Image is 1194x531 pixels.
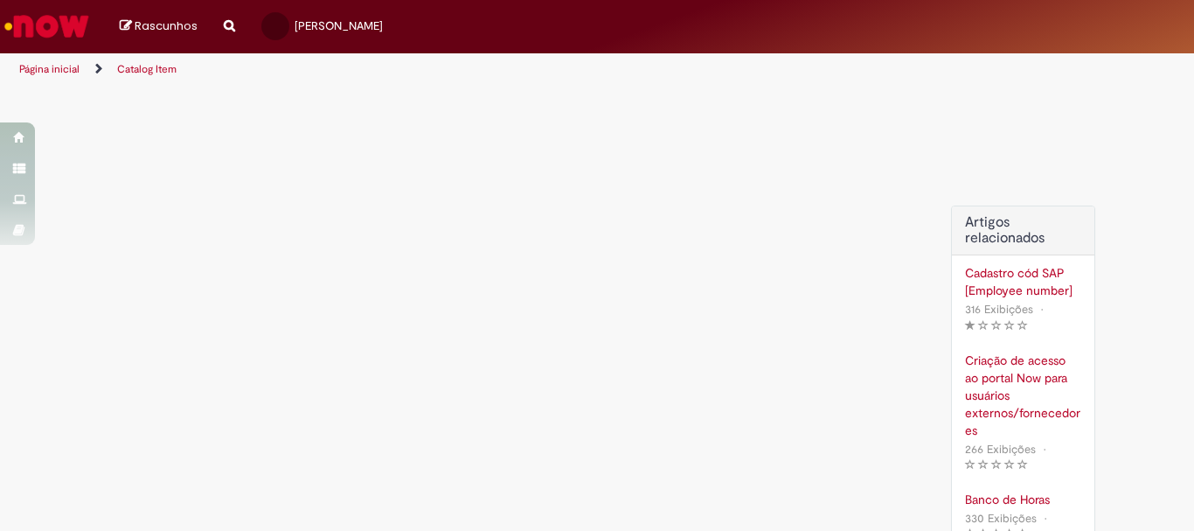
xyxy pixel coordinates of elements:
span: [PERSON_NAME] [295,18,383,33]
span: 266 Exibições [965,442,1036,457]
img: ServiceNow [2,9,92,44]
span: • [1037,297,1047,321]
a: Banco de Horas [965,491,1081,508]
span: • [1040,507,1051,530]
span: • [1039,437,1050,461]
a: Criação de acesso ao portal Now para usuários externos/fornecedores [965,352,1081,439]
span: Rascunhos [135,17,198,34]
h3: Artigos relacionados [965,215,1081,246]
ul: Trilhas de página [13,53,783,86]
a: Cadastro cód SAP [Employee number] [965,264,1081,299]
a: Rascunhos [120,18,198,35]
span: 316 Exibições [965,302,1033,317]
a: Catalog Item [117,62,177,76]
span: 330 Exibições [965,511,1037,526]
a: Página inicial [19,62,80,76]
